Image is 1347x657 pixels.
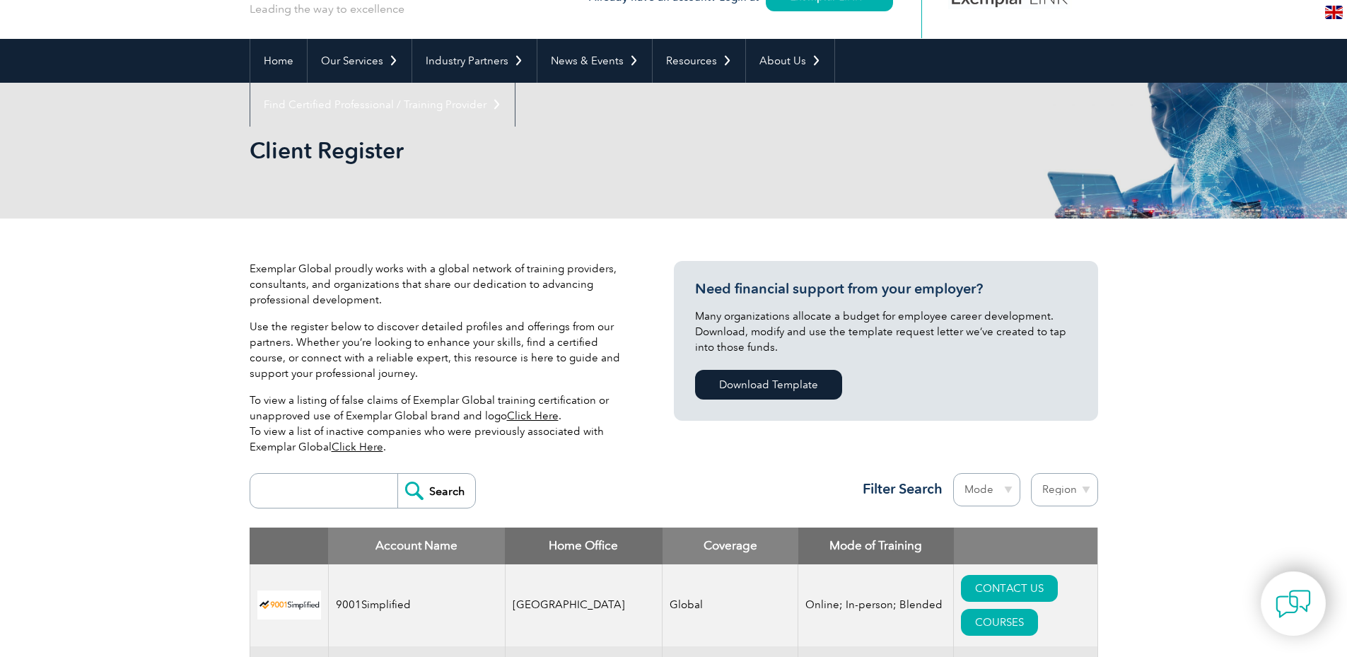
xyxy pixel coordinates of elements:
[663,528,798,564] th: Coverage: activate to sort column ascending
[328,564,505,646] td: 9001Simplified
[653,39,745,83] a: Resources
[954,528,1097,564] th: : activate to sort column ascending
[250,39,307,83] a: Home
[505,528,663,564] th: Home Office: activate to sort column ascending
[308,39,412,83] a: Our Services
[1276,586,1311,622] img: contact-chat.png
[854,480,943,498] h3: Filter Search
[328,528,505,564] th: Account Name: activate to sort column descending
[961,575,1058,602] a: CONTACT US
[961,609,1038,636] a: COURSES
[798,564,954,646] td: Online; In-person; Blended
[250,1,404,17] p: Leading the way to excellence
[412,39,537,83] a: Industry Partners
[250,261,631,308] p: Exemplar Global proudly works with a global network of training providers, consultants, and organ...
[663,564,798,646] td: Global
[332,441,383,453] a: Click Here
[695,280,1077,298] h3: Need financial support from your employer?
[397,474,475,508] input: Search
[537,39,652,83] a: News & Events
[746,39,834,83] a: About Us
[695,370,842,400] a: Download Template
[695,308,1077,355] p: Many organizations allocate a budget for employee career development. Download, modify and use th...
[257,591,321,620] img: 37c9c059-616f-eb11-a812-002248153038-logo.png
[798,528,954,564] th: Mode of Training: activate to sort column ascending
[250,139,844,162] h2: Client Register
[505,564,663,646] td: [GEOGRAPHIC_DATA]
[250,393,631,455] p: To view a listing of false claims of Exemplar Global training certification or unapproved use of ...
[1325,6,1343,19] img: en
[507,409,559,422] a: Click Here
[250,83,515,127] a: Find Certified Professional / Training Provider
[250,319,631,381] p: Use the register below to discover detailed profiles and offerings from our partners. Whether you...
